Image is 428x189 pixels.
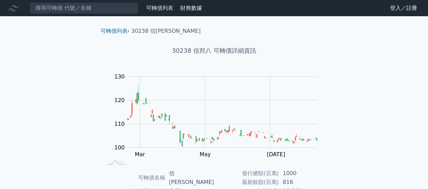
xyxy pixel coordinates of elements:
[146,5,173,11] a: 可轉債列表
[100,28,128,34] a: 可轉債列表
[165,169,214,187] td: 信[PERSON_NAME]
[180,5,202,11] a: 財務數據
[200,151,211,158] tspan: May
[267,151,285,158] tspan: [DATE]
[100,27,130,35] li: ›
[279,169,325,178] td: 1000
[30,2,138,14] input: 搜尋可轉債 代號／名稱
[111,73,327,158] g: Chart
[114,144,125,151] tspan: 100
[214,178,279,187] td: 最新餘額(百萬)
[114,73,125,80] tspan: 130
[131,27,201,35] li: 30238 信[PERSON_NAME]
[103,169,165,187] td: 可轉債名稱
[95,46,333,55] h1: 30238 信邦八 可轉債詳細資訊
[114,97,125,103] tspan: 120
[279,178,325,187] td: 816
[385,3,423,14] a: 登入／註冊
[114,121,125,127] tspan: 110
[135,151,145,158] tspan: Mar
[214,169,279,178] td: 發行總額(百萬)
